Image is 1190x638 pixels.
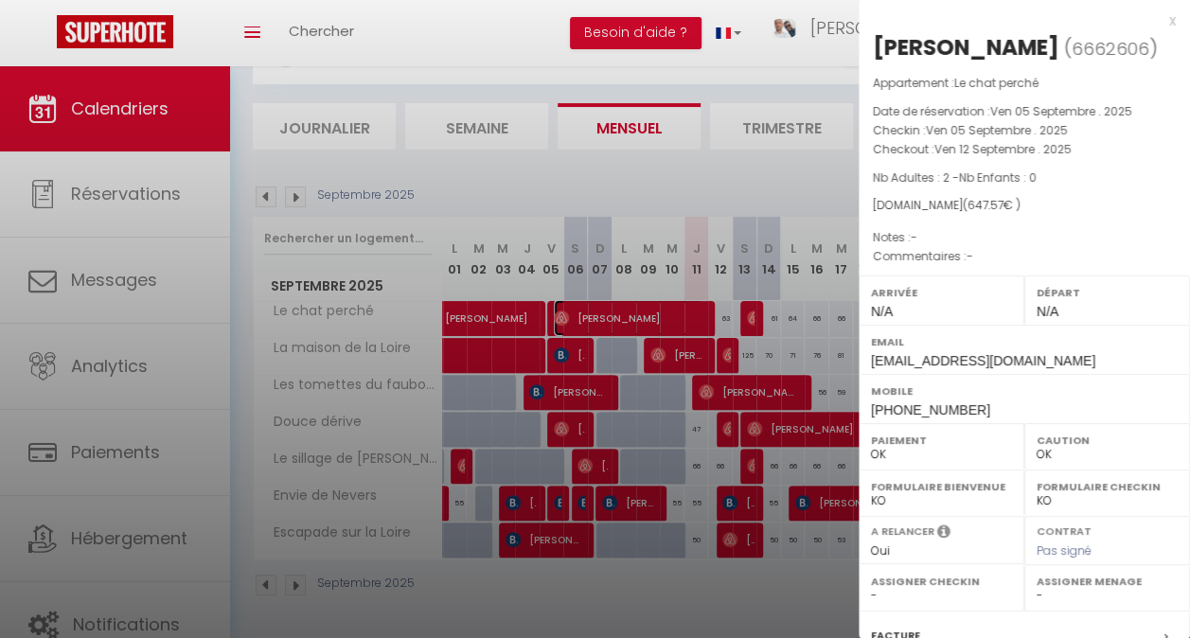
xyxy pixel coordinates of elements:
span: Ven 05 Septembre . 2025 [926,122,1068,138]
div: x [859,9,1176,32]
span: ( ) [1064,35,1158,62]
p: Checkin : [873,121,1176,140]
div: [DOMAIN_NAME] [873,197,1176,215]
span: ( € ) [963,197,1021,213]
span: 647.57 [968,197,1004,213]
label: Email [871,332,1178,351]
span: - [967,248,973,264]
p: Commentaires : [873,247,1176,266]
span: [EMAIL_ADDRESS][DOMAIN_NAME] [871,353,1095,368]
p: Appartement : [873,74,1176,93]
div: [PERSON_NAME] [873,32,1059,62]
label: Arrivée [871,283,1012,302]
span: N/A [1037,304,1058,319]
span: Nb Adultes : 2 - [873,169,1037,186]
label: Formulaire Bienvenue [871,477,1012,496]
p: Checkout : [873,140,1176,159]
label: A relancer [871,523,934,540]
p: Notes : [873,228,1176,247]
label: Formulaire Checkin [1037,477,1178,496]
label: Contrat [1037,523,1092,536]
span: [PHONE_NUMBER] [871,402,990,417]
span: Nb Enfants : 0 [959,169,1037,186]
span: Ven 12 Septembre . 2025 [934,141,1072,157]
span: - [911,229,917,245]
span: Pas signé [1037,542,1092,558]
label: Caution [1037,431,1178,450]
span: Le chat perché [954,75,1039,91]
i: Sélectionner OUI si vous souhaiter envoyer les séquences de messages post-checkout [937,523,950,544]
label: Assigner Checkin [871,572,1012,591]
span: Ven 05 Septembre . 2025 [990,103,1132,119]
label: Mobile [871,381,1178,400]
label: Départ [1037,283,1178,302]
span: 6662606 [1072,37,1149,61]
span: N/A [871,304,893,319]
label: Assigner Menage [1037,572,1178,591]
p: Date de réservation : [873,102,1176,121]
label: Paiement [871,431,1012,450]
